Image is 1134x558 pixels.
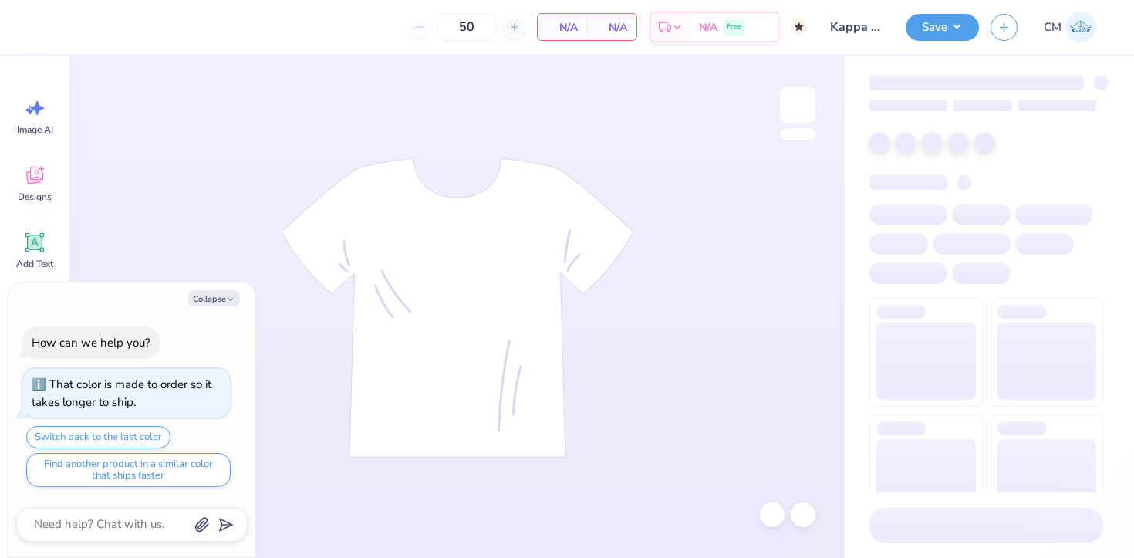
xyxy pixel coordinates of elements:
button: Save [906,14,979,41]
span: Free [727,22,741,32]
span: N/A [596,19,627,36]
div: That color is made to order so it takes longer to ship. [32,377,211,410]
span: Image AI [17,123,53,136]
button: Switch back to the last color [26,426,170,448]
div: How can we help you? [32,335,150,350]
span: Designs [18,191,52,203]
button: Collapse [188,290,240,306]
span: N/A [547,19,578,36]
button: Find another product in a similar color that ships faster [26,453,231,487]
input: – – [437,13,497,41]
img: Chloe Murlin [1065,12,1096,42]
span: N/A [699,19,717,36]
span: CM [1044,19,1061,36]
span: Add Text [16,258,53,270]
a: CM [1037,12,1103,42]
img: tee-skeleton.svg [281,157,634,458]
input: Untitled Design [818,12,894,42]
